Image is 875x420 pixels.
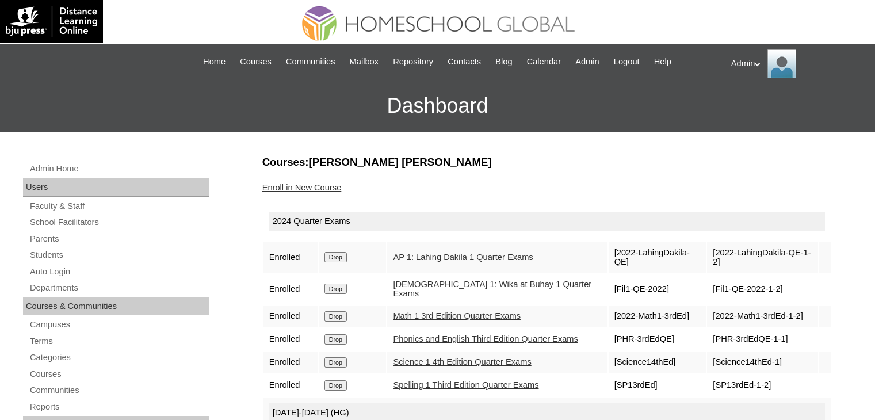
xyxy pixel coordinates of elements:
[609,306,706,327] td: [2022-Math1-3rdEd]
[29,318,209,332] a: Campuses
[29,383,209,398] a: Communities
[707,329,817,350] td: [PHR-3rdEdQE-1-1]
[575,55,599,68] span: Admin
[393,55,433,68] span: Repository
[393,311,521,320] a: Math 1 3rd Edition Quarter Exams
[393,253,533,262] a: AP 1: Lahing Dakila 1 Quarter Exams
[324,252,347,262] input: Drop
[262,155,832,170] h3: Courses:[PERSON_NAME] [PERSON_NAME]
[609,242,706,273] td: [2022-LahingDakila-QE]
[648,55,677,68] a: Help
[269,212,825,231] div: 2024 Quarter Exams
[490,55,518,68] a: Blog
[203,55,226,68] span: Home
[263,306,318,327] td: Enrolled
[350,55,379,68] span: Mailbox
[29,367,209,381] a: Courses
[608,55,645,68] a: Logout
[29,281,209,295] a: Departments
[393,334,578,343] a: Phonics and English Third Edition Quarter Exams
[6,80,869,132] h3: Dashboard
[286,55,335,68] span: Communities
[609,329,706,350] td: [PHR-3rdEdQE]
[29,350,209,365] a: Categories
[654,55,671,68] span: Help
[263,274,318,304] td: Enrolled
[263,352,318,373] td: Enrolled
[707,352,817,373] td: [Science14thEd-1]
[263,242,318,273] td: Enrolled
[570,55,605,68] a: Admin
[495,55,512,68] span: Blog
[393,357,531,366] a: Science 1 4th Edition Quarter Exams
[442,55,487,68] a: Contacts
[262,183,342,192] a: Enroll in New Course
[707,306,817,327] td: [2022-Math1-3rdEd-1-2]
[234,55,277,68] a: Courses
[387,55,439,68] a: Repository
[29,232,209,246] a: Parents
[29,248,209,262] a: Students
[707,375,817,396] td: [SP13rdEd-1-2]
[263,329,318,350] td: Enrolled
[324,311,347,322] input: Drop
[731,49,863,78] div: Admin
[263,375,318,396] td: Enrolled
[29,334,209,349] a: Terms
[707,274,817,304] td: [Fil1-QE-2022-1-2]
[609,375,706,396] td: [SP13rdEd]
[527,55,561,68] span: Calendar
[393,280,591,299] a: [DEMOGRAPHIC_DATA] 1: Wika at Buhay 1 Quarter Exams
[344,55,385,68] a: Mailbox
[393,380,538,390] a: Spelling 1 Third Edition Quarter Exams
[23,297,209,316] div: Courses & Communities
[280,55,341,68] a: Communities
[767,49,796,78] img: Admin Homeschool Global
[324,334,347,345] input: Drop
[29,162,209,176] a: Admin Home
[609,274,706,304] td: [Fil1-QE-2022]
[324,357,347,368] input: Drop
[29,199,209,213] a: Faculty & Staff
[609,352,706,373] td: [Science14thEd]
[707,242,817,273] td: [2022-LahingDakila-QE-1-2]
[29,215,209,230] a: School Facilitators
[29,400,209,414] a: Reports
[324,284,347,294] input: Drop
[324,380,347,391] input: Drop
[197,55,231,68] a: Home
[614,55,640,68] span: Logout
[23,178,209,197] div: Users
[6,6,97,37] img: logo-white.png
[240,55,272,68] span: Courses
[448,55,481,68] span: Contacts
[521,55,567,68] a: Calendar
[29,265,209,279] a: Auto Login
